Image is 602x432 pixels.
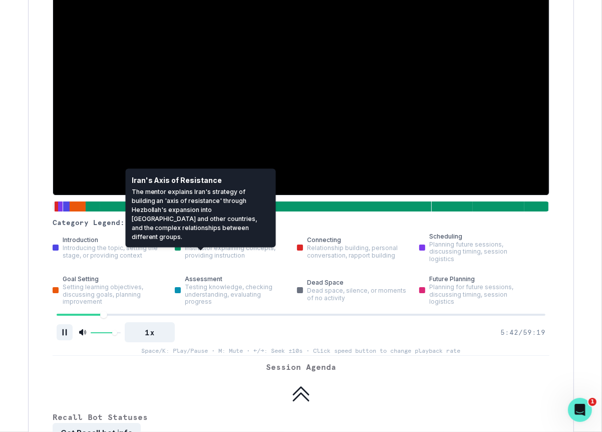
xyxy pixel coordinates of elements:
p: dead space [307,278,344,287]
p: Planning future sessions, discussing timing, session logistics [429,241,529,263]
p: assessment [185,275,222,284]
button: Pause [57,324,73,340]
button: Playback speed [125,322,175,342]
p: Introducing the topic, setting the stage, or providing context [63,245,163,259]
p: Testing knowledge, checking understanding, evaluating progress [185,284,285,305]
p: Dead space, silence, or moments of no activity [307,287,407,302]
p: Recall Bot Statuses [53,411,549,423]
p: Setting learning objectives, discussing goals, planning improvement [63,284,163,305]
p: Session Agenda [266,361,336,373]
p: scheduling [429,232,462,241]
p: 5:42 / 59:19 [500,327,545,338]
span: 1 [588,398,596,406]
iframe: Intercom live chat [568,398,592,422]
p: teaching [185,236,212,245]
p: connecting [307,236,341,245]
p: Space/K: Play/Pause • M: Mute • ←/→: Seek ±10s • Click speed button to change playback rate [142,346,461,355]
p: Category Legend: [53,218,125,228]
p: Relationship building, personal conversation, rapport building [307,245,407,259]
p: Instructor explaining concepts, providing instruction [185,245,285,259]
p: Planning for future sessions, discussing timing, session logistics [429,284,529,305]
p: introduction [63,236,98,245]
button: Mute [77,326,89,338]
div: video-progress [100,311,107,318]
div: volume [112,330,117,335]
p: goal setting [63,275,99,284]
p: future planning [429,275,475,284]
